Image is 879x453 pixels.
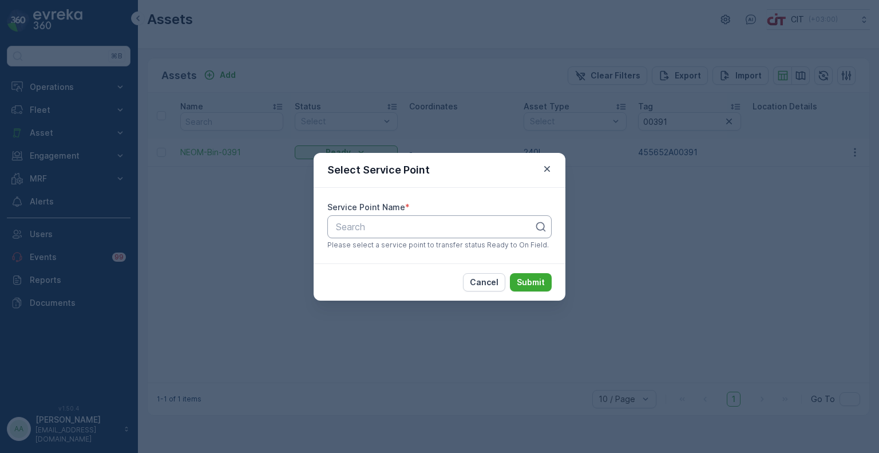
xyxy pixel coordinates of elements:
[327,202,405,212] label: Service Point Name
[336,220,534,234] p: Search
[463,273,505,292] button: Cancel
[327,241,549,250] span: Please select a service point to transfer status Ready to On Field.
[510,273,552,292] button: Submit
[470,277,498,288] p: Cancel
[517,277,545,288] p: Submit
[327,162,430,178] p: Select Service Point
